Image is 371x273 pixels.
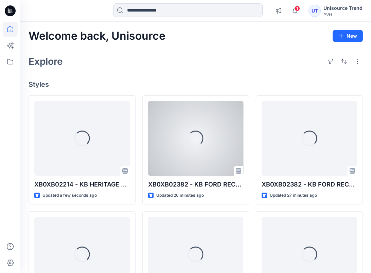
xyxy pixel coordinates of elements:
[333,30,363,42] button: New
[148,180,244,189] p: XB0XB02382 - KB FORD RECREATION SS POLO_proto
[156,192,204,199] p: Updated 26 minutes ago
[262,180,357,189] p: XB0XB02382 - KB FORD RECREATION SS POLO_proto
[323,4,363,12] div: Unisource Trend
[29,80,363,89] h4: Styles
[42,192,97,199] p: Updated a few seconds ago
[295,6,300,11] span: 1
[323,12,363,17] div: PVH
[29,56,63,67] h2: Explore
[308,5,321,17] div: UT
[29,30,165,42] h2: Welcome back, Unisource
[34,180,130,189] p: XB0XB02214 - KB HERITAGE FLAG JERSEY POLO LS_proto
[270,192,317,199] p: Updated 27 minutes ago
